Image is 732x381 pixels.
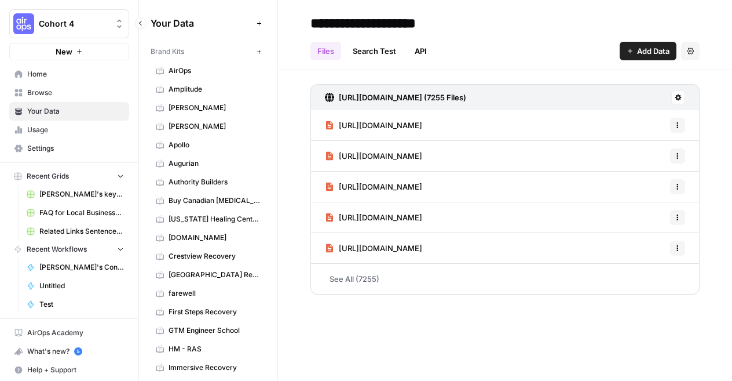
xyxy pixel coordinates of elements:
span: [PERSON_NAME] [169,103,261,113]
span: Test [39,299,124,310]
span: Related Links Sentence Creation Flow [39,226,124,237]
a: [PERSON_NAME]'s Content Refresh: Flight Pages Workflow [21,258,129,277]
a: Your Data [9,102,129,121]
button: Workspace: Cohort 4 [9,9,129,38]
a: [URL][DOMAIN_NAME] [325,110,422,140]
span: [PERSON_NAME] [169,121,261,132]
button: Recent Workflows [9,241,129,258]
span: Your Data [27,106,124,117]
a: 5 [74,347,82,355]
a: [URL][DOMAIN_NAME] (7255 Files) [325,85,466,110]
button: New [9,43,129,60]
span: GTM Engineer School [169,325,261,336]
a: [PERSON_NAME]'s keyword > Content Brief > Article Workflow [21,185,129,204]
span: [PERSON_NAME]'s keyword > Content Brief > Article Workflow [39,189,124,199]
a: GTM Engineer School [151,321,266,340]
a: Test [21,295,129,314]
a: [GEOGRAPHIC_DATA] Recovery [151,266,266,284]
span: Amplitude [169,84,261,95]
span: Add Data [637,45,669,57]
a: farewell [151,284,266,303]
span: [URL][DOMAIN_NAME] [339,150,422,162]
a: AirOps Academy [9,324,129,342]
a: Authority Builders [151,173,266,191]
a: [PERSON_NAME] [151,99,266,117]
a: Usage [9,121,129,139]
span: [URL][DOMAIN_NAME] [339,212,422,223]
a: [URL][DOMAIN_NAME] [325,141,422,171]
a: Related Links Sentence Creation Flow [21,222,129,241]
img: Cohort 4 Logo [13,13,34,34]
span: Immersive Recovery [169,362,261,373]
span: [URL][DOMAIN_NAME] [339,119,422,131]
a: Home [9,65,129,84]
span: New [56,46,72,57]
div: What's new? [10,343,129,360]
a: Crestview Recovery [151,247,266,266]
span: Cohort 4 [39,18,109,30]
a: Apollo [151,136,266,154]
a: AirOps [151,61,266,80]
a: Amplitude [151,80,266,99]
a: FAQ for Local Businesses Grid [21,204,129,222]
a: [DOMAIN_NAME] [151,228,266,247]
span: [DOMAIN_NAME] [169,233,261,243]
a: Untitled [21,277,129,295]
a: [US_STATE] Healing Centers [151,210,266,228]
span: Authority Builders [169,177,261,187]
a: [PERSON_NAME] [151,117,266,136]
span: HM - RAS [169,344,261,354]
a: Settings [9,139,129,158]
span: Home [27,69,124,79]
button: What's new? 5 [9,342,129,361]
a: Buy Canadian [MEDICAL_DATA] [151,191,266,210]
span: [PERSON_NAME]'s Content Refresh: Flight Pages Workflow [39,262,124,273]
span: Browse [27,88,124,98]
button: Add Data [620,42,676,60]
span: [URL][DOMAIN_NAME] [339,181,422,193]
span: [GEOGRAPHIC_DATA] Recovery [169,270,261,280]
span: Untitled [39,281,124,291]
span: Crestview Recovery [169,251,261,262]
a: HM - RAS [151,340,266,358]
span: [URL][DOMAIN_NAME] [339,242,422,254]
span: Augurian [169,158,261,169]
a: Files [310,42,341,60]
h3: [URL][DOMAIN_NAME] (7255 Files) [339,92,466,103]
span: Your Data [151,16,252,30]
span: Help + Support [27,365,124,375]
a: Search Test [346,42,403,60]
span: First Steps Recovery [169,307,261,317]
span: Buy Canadian [MEDICAL_DATA] [169,195,261,206]
a: Browse [9,84,129,102]
span: Recent Grids [27,171,69,182]
span: Recent Workflows [27,244,87,255]
a: First Steps Recovery [151,303,266,321]
span: farewell [169,288,261,299]
span: AirOps Academy [27,328,124,338]
text: 5 [76,349,79,354]
span: Brand Kits [151,46,184,57]
a: [URL][DOMAIN_NAME] [325,172,422,202]
button: Help + Support [9,361,129,379]
a: [URL][DOMAIN_NAME] [325,202,422,233]
span: AirOps [169,66,261,76]
button: Recent Grids [9,168,129,185]
a: [URL][DOMAIN_NAME] [325,233,422,263]
span: [US_STATE] Healing Centers [169,214,261,224]
a: API [408,42,434,60]
a: See All (7255) [310,264,700,294]
a: Immersive Recovery [151,358,266,377]
span: Apollo [169,140,261,150]
span: Settings [27,143,124,154]
span: FAQ for Local Businesses Grid [39,208,124,218]
span: Usage [27,125,124,135]
a: Augurian [151,154,266,173]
